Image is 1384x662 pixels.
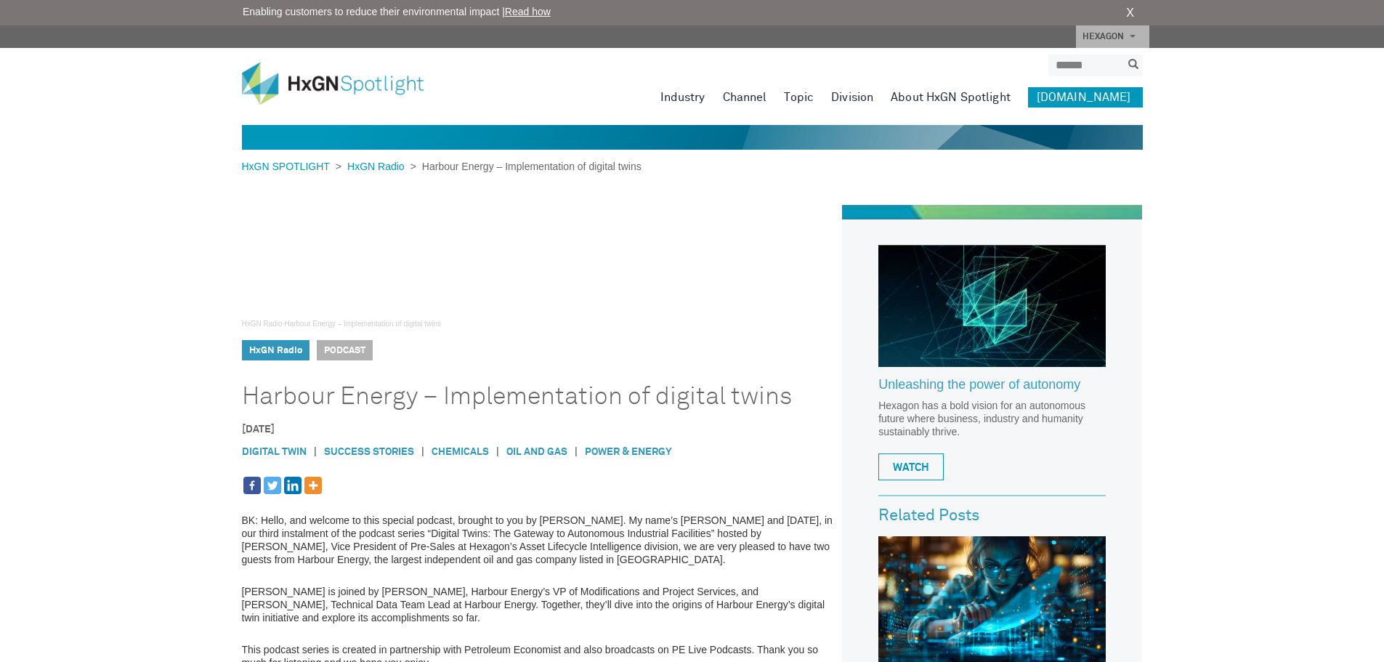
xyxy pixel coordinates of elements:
p: [PERSON_NAME] is joined by [PERSON_NAME], Harbour Energy’s VP of Modifications and Project Servic... [242,585,835,624]
h1: Harbour Energy – Implementation of digital twins [242,382,793,411]
a: HxGN Radio [249,346,302,355]
a: Success Stories [324,447,414,457]
img: HxGN Spotlight [242,62,445,105]
a: Division [831,87,873,108]
span: Harbour Energy – Implementation of digital twins [416,161,642,172]
a: Channel [723,87,767,108]
a: Digital Twin [242,447,307,457]
a: Industry [660,87,705,108]
h3: Related Posts [878,507,1106,525]
a: Read how [505,6,551,17]
a: Topic [784,87,814,108]
time: [DATE] [242,424,275,435]
img: Hexagon_CorpVideo_Pod_RR_2.jpg [878,245,1106,367]
a: X [1126,4,1134,22]
a: Power & Energy [585,447,672,457]
a: HxGN Radio [341,161,410,172]
span: | [567,445,585,460]
a: Oil and gas [506,447,567,457]
a: HxGN Radio [242,320,283,328]
a: More [304,477,322,494]
div: > > [242,159,642,174]
span: Enabling customers to reduce their environmental impact | [243,4,551,20]
span: | [414,445,432,460]
a: Linkedin [284,477,302,494]
a: Chemicals [432,447,489,457]
span: | [489,445,506,460]
a: WATCH [878,453,944,480]
a: Facebook [243,477,261,494]
a: Unleashing the power of autonomy [878,378,1106,400]
p: Hexagon has a bold vision for an autonomous future where business, industry and humanity sustaina... [878,399,1106,438]
a: Twitter [264,477,281,494]
a: HEXAGON [1076,25,1149,48]
a: [DOMAIN_NAME] [1028,87,1143,108]
a: Harbour Energy – Implementation of digital twins [284,320,441,328]
a: About HxGN Spotlight [891,87,1011,108]
div: · [242,318,835,329]
a: HxGN SPOTLIGHT [242,161,336,172]
span: | [307,445,324,460]
p: BK: Hello, and welcome to this special podcast, brought to you by [PERSON_NAME]. My name’s [PERSO... [242,514,835,566]
span: Podcast [317,340,373,360]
